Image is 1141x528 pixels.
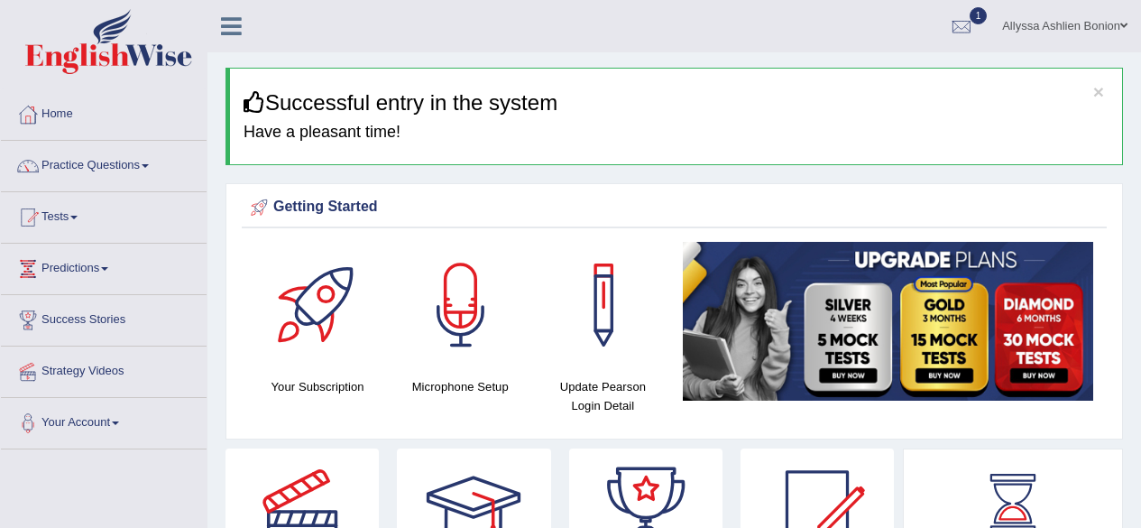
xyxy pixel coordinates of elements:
h3: Successful entry in the system [244,91,1109,115]
a: Predictions [1,244,207,289]
a: Strategy Videos [1,347,207,392]
h4: Your Subscription [255,377,380,396]
img: small5.jpg [683,242,1093,401]
a: Practice Questions [1,141,207,186]
a: Success Stories [1,295,207,340]
a: Tests [1,192,207,237]
div: Getting Started [246,194,1102,221]
h4: Have a pleasant time! [244,124,1109,142]
button: × [1093,82,1104,101]
a: Your Account [1,398,207,443]
a: Home [1,89,207,134]
span: 1 [970,7,988,24]
h4: Update Pearson Login Detail [540,377,665,415]
h4: Microphone Setup [398,377,522,396]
